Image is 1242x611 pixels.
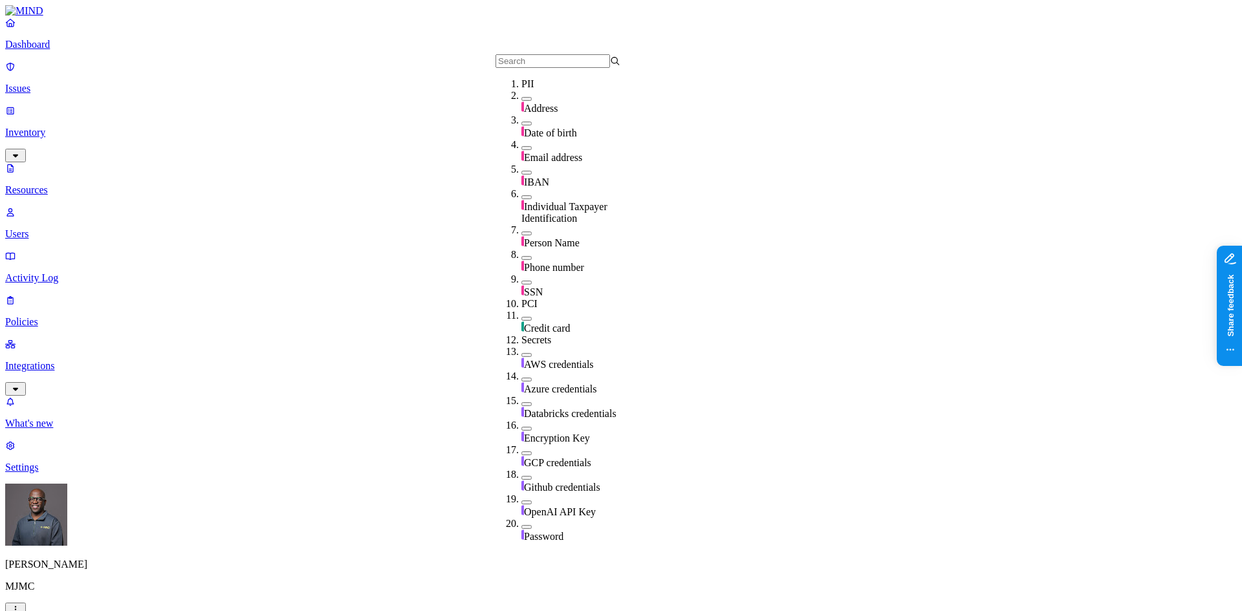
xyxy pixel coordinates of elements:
span: Encryption Key [524,433,590,444]
span: Phone number [524,262,584,273]
img: pci-line [521,321,524,332]
img: secret-line [521,407,524,417]
a: Integrations [5,338,1237,394]
p: Settings [5,462,1237,473]
img: secret-line [521,358,524,368]
a: Policies [5,294,1237,328]
p: Policies [5,316,1237,328]
a: MIND [5,5,1237,17]
img: secret-line [521,456,524,466]
img: secret-line [521,382,524,392]
img: secret-line [521,480,524,491]
img: MIND [5,5,43,17]
span: AWS credentials [524,359,594,370]
img: pii-line [521,285,524,295]
span: Azure credentials [524,383,596,394]
span: SSN [524,286,543,297]
p: Integrations [5,360,1237,372]
img: pii-line [521,102,524,112]
p: What's new [5,418,1237,429]
span: Password [524,531,563,542]
span: Email address [524,152,582,163]
p: MJMC [5,581,1237,592]
div: Secrets [521,334,646,346]
p: Inventory [5,127,1237,138]
img: Gregory Thomas [5,484,67,546]
img: pii-line [521,261,524,271]
a: Inventory [5,105,1237,160]
a: Settings [5,440,1237,473]
img: pii-line [521,151,524,161]
p: Activity Log [5,272,1237,284]
img: pii-line [521,236,524,246]
span: Github credentials [524,482,600,493]
img: pii-line [521,175,524,186]
a: Dashboard [5,17,1237,50]
p: Issues [5,83,1237,94]
img: pii-line [521,126,524,136]
div: PCI [521,298,646,310]
span: Databricks credentials [524,408,616,419]
img: secret-line [521,530,524,540]
a: Issues [5,61,1237,94]
p: [PERSON_NAME] [5,559,1237,570]
div: PII [521,78,646,90]
span: Address [524,103,558,114]
a: What's new [5,396,1237,429]
span: Date of birth [524,127,577,138]
p: Users [5,228,1237,240]
a: Activity Log [5,250,1237,284]
span: Individual Taxpayer Identification [521,201,607,224]
span: Credit card [524,323,571,334]
a: Resources [5,162,1237,196]
img: secret-line [521,505,524,515]
p: Resources [5,184,1237,196]
a: Users [5,206,1237,240]
span: Person Name [524,237,580,248]
span: OpenAI API Key [524,506,596,517]
span: IBAN [524,177,549,188]
span: GCP credentials [524,457,591,468]
img: pii-line [521,200,524,210]
p: Dashboard [5,39,1237,50]
img: secret-line [521,431,524,442]
input: Search [496,54,610,68]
